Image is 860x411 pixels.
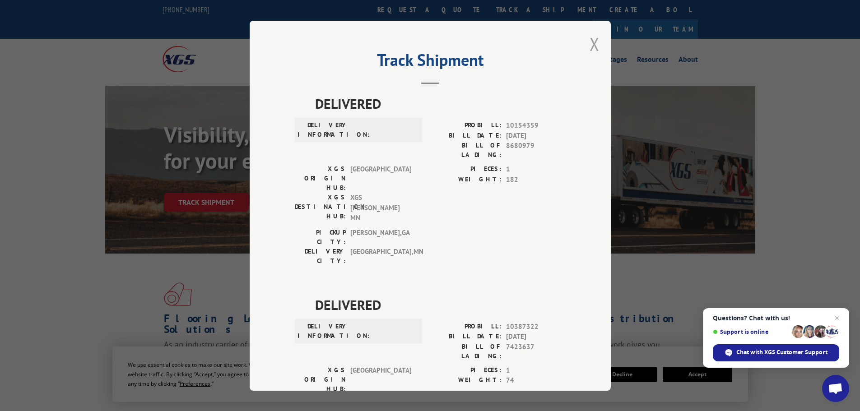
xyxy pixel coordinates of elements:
span: [DATE] [506,130,566,141]
span: Support is online [713,328,789,335]
label: WEIGHT: [430,375,502,386]
label: PICKUP CITY: [295,227,346,246]
label: PIECES: [430,365,502,375]
span: [DATE] [506,332,566,342]
span: DELIVERED [315,294,566,314]
label: BILL OF LADING: [430,342,502,360]
label: PROBILL: [430,321,502,332]
label: DELIVERY CITY: [295,246,346,265]
span: 1 [506,164,566,175]
span: 1 [506,365,566,375]
label: WEIGHT: [430,174,502,185]
label: PIECES: [430,164,502,175]
span: [GEOGRAPHIC_DATA] [350,365,411,393]
label: BILL DATE: [430,332,502,342]
a: Open chat [822,375,849,402]
label: BILL OF LADING: [430,141,502,160]
label: DELIVERY INFORMATION: [298,120,349,139]
label: XGS DESTINATION HUB: [295,193,346,223]
h2: Track Shipment [295,54,566,71]
span: Chat with XGS Customer Support [736,348,827,356]
span: 74 [506,375,566,386]
span: DELIVERED [315,93,566,114]
label: PROBILL: [430,120,502,131]
span: [GEOGRAPHIC_DATA] [350,164,411,193]
label: XGS ORIGIN HUB: [295,365,346,393]
span: XGS [PERSON_NAME] MN [350,193,411,223]
span: [GEOGRAPHIC_DATA] , MN [350,246,411,265]
span: 10387322 [506,321,566,332]
span: 7423637 [506,342,566,360]
span: [PERSON_NAME] , GA [350,227,411,246]
label: BILL DATE: [430,130,502,141]
label: DELIVERY INFORMATION: [298,321,349,340]
span: 182 [506,174,566,185]
span: 10154359 [506,120,566,131]
span: 8680979 [506,141,566,160]
button: Close modal [590,32,600,56]
label: XGS ORIGIN HUB: [295,164,346,193]
span: Chat with XGS Customer Support [713,344,839,361]
span: Questions? Chat with us! [713,314,839,322]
